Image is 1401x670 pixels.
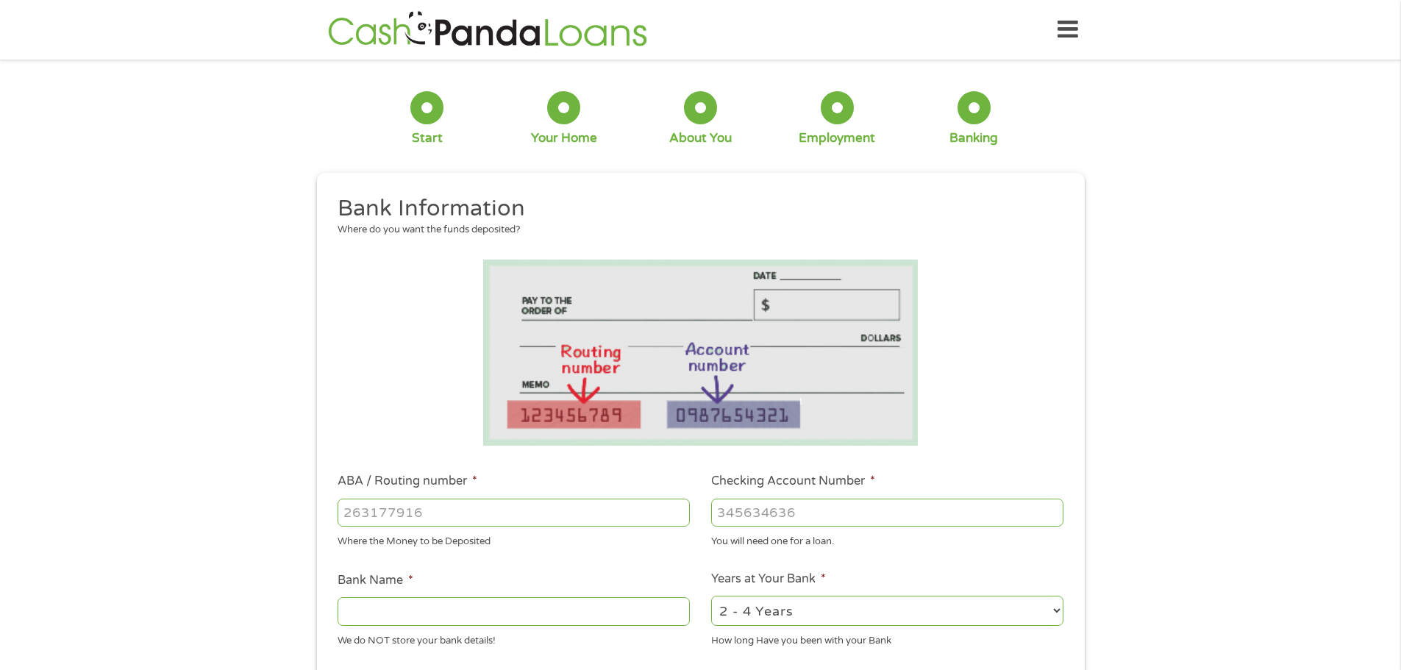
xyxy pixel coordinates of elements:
label: ABA / Routing number [338,474,477,489]
div: Start [412,130,443,146]
img: Routing number location [483,260,919,446]
h2: Bank Information [338,194,1052,224]
div: Where do you want the funds deposited? [338,223,1052,238]
label: Bank Name [338,573,413,588]
div: Where the Money to be Deposited [338,530,690,549]
label: Years at Your Bank [711,571,826,587]
div: Banking [949,130,998,146]
label: Checking Account Number [711,474,875,489]
div: How long Have you been with your Bank [711,628,1063,648]
img: GetLoanNow Logo [324,9,652,51]
div: Employment [799,130,875,146]
div: You will need one for a loan. [711,530,1063,549]
input: 263177916 [338,499,690,527]
div: Your Home [531,130,597,146]
input: 345634636 [711,499,1063,527]
div: About You [669,130,732,146]
div: We do NOT store your bank details! [338,628,690,648]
